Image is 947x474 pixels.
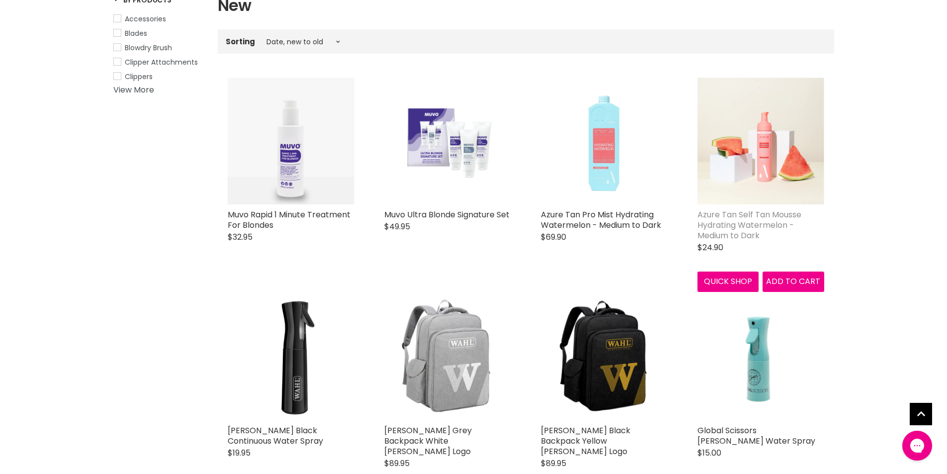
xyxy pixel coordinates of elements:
span: Accessories [125,14,166,24]
button: Quick shop [697,272,759,291]
a: Clippers [113,71,205,82]
a: [PERSON_NAME] Black Backpack Yellow [PERSON_NAME] Logo [541,425,630,457]
span: Clipper Attachments [125,57,198,67]
span: Add to cart [766,276,820,287]
a: Blades [113,28,205,39]
img: Wahl Black Continuous Water Spray [228,293,354,420]
span: Clippers [125,72,153,82]
img: Azure Tan Self Tan Mousse Hydrating Watermelon - Medium to Dark [697,78,824,204]
span: $32.95 [228,231,253,243]
a: Azure Tan Self Tan Mousse Hydrating Watermelon - Medium to Dark Azure Tan Self Tan Mousse Hydrati... [697,78,824,204]
img: Muvo Rapid 1 Minute Treatment For Blondes [228,78,354,204]
img: Muvo Ultra Blonde Signature Set [384,96,511,187]
span: $89.95 [541,458,566,469]
a: Global Scissors [PERSON_NAME] Water Spray [697,425,815,447]
span: $49.95 [384,221,410,232]
img: Wahl Black Backpack Yellow Wahl Logo [541,293,668,420]
span: $89.95 [384,458,410,469]
img: Azure Tan Pro Mist Hydrating Watermelon - Medium to Dark [541,78,668,204]
span: $24.90 [697,242,723,253]
a: Muvo Ultra Blonde Signature Set [384,209,510,220]
a: View More [113,84,154,95]
iframe: Gorgias live chat messenger [897,427,937,464]
span: Blowdry Brush [125,43,172,53]
a: Blowdry Brush [113,42,205,53]
a: Muvo Ultra Blonde Signature Set [384,78,511,204]
a: Clipper Attachments [113,57,205,68]
a: Global Scissors Tiffani Water Spray [697,293,824,420]
span: $19.95 [228,447,251,459]
button: Add to cart [763,272,824,291]
label: Sorting [226,37,255,46]
span: Blades [125,28,147,38]
span: $69.90 [541,231,566,243]
span: $15.00 [697,447,721,459]
img: Global Scissors Tiffani Water Spray [700,293,821,420]
a: [PERSON_NAME] Grey Backpack White [PERSON_NAME] Logo [384,425,472,457]
img: Wahl Grey Backpack White Wahl Logo [384,293,511,420]
a: [PERSON_NAME] Black Continuous Water Spray [228,425,323,447]
a: Azure Tan Pro Mist Hydrating Watermelon - Medium to Dark [541,209,661,231]
a: Accessories [113,13,205,24]
a: Azure Tan Self Tan Mousse Hydrating Watermelon - Medium to Dark [697,209,801,241]
a: Muvo Rapid 1 Minute Treatment For Blondes [228,209,350,231]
